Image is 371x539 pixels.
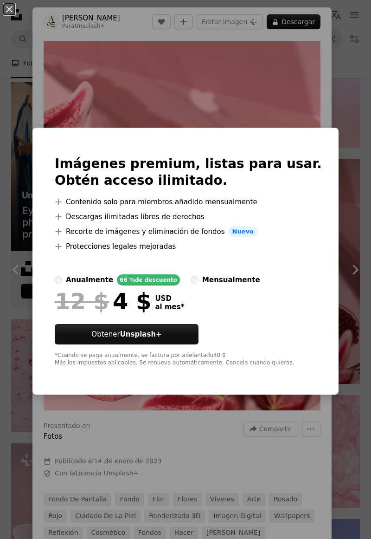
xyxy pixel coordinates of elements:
strong: Unsplash+ [120,330,162,338]
li: Recorte de imágenes y eliminación de fondos [55,226,322,237]
div: mensualmente [202,274,260,286]
div: 66 % de descuento [117,274,180,286]
li: Descargas ilimitadas libres de derechos [55,211,322,222]
span: 12 $ [55,289,109,313]
span: al mes * [155,303,184,311]
li: Protecciones legales mejoradas [55,241,322,252]
div: *Cuando se paga anualmente, se factura por adelantado 48 $ Más los impuestos aplicables. Se renue... [55,352,322,367]
li: Contenido solo para miembros añadido mensualmente [55,196,322,208]
span: USD [155,294,184,303]
input: anualmente66 %de descuento [55,276,62,284]
div: anualmente [66,274,113,286]
input: mensualmente [191,276,198,284]
span: Nuevo [229,226,257,237]
div: 4 $ [55,289,151,313]
h2: Imágenes premium, listas para usar. Obtén acceso ilimitado. [55,156,322,189]
button: ObtenerUnsplash+ [55,324,198,344]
